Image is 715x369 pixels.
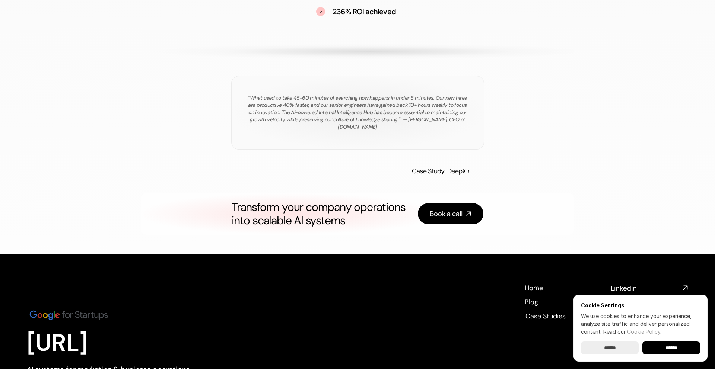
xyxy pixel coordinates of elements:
[232,200,406,227] h1: Transform your company operations into scalable AI systems
[581,312,700,336] p: We use cookies to enhance your experience, analyze site traffic and deliver personalized content.
[581,302,700,308] h6: Cookie Settings
[525,283,543,293] p: Home
[524,298,538,306] a: Blog
[418,203,483,224] a: Book a call
[524,283,543,292] a: Home
[318,9,323,14] img: tick icon
[525,312,566,321] p: Case Studies
[27,329,232,357] p: [URL]
[611,283,679,293] h4: Linkedin
[611,283,688,293] a: Linkedin
[246,94,469,131] p: "What used to take 45-60 minutes of searching now happens in under 5 minutes. Our new hires are p...
[524,312,566,320] a: Case Studies
[524,283,602,320] nav: Footer navigation
[525,298,538,307] p: Blog
[603,328,661,335] span: Read our .
[627,328,660,335] a: Cookie Policy
[430,209,463,218] h4: Book a call
[333,6,399,17] h4: 236% ROI achieved
[611,283,688,293] nav: Social media links
[412,167,469,176] a: Case Study: DeepX ›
